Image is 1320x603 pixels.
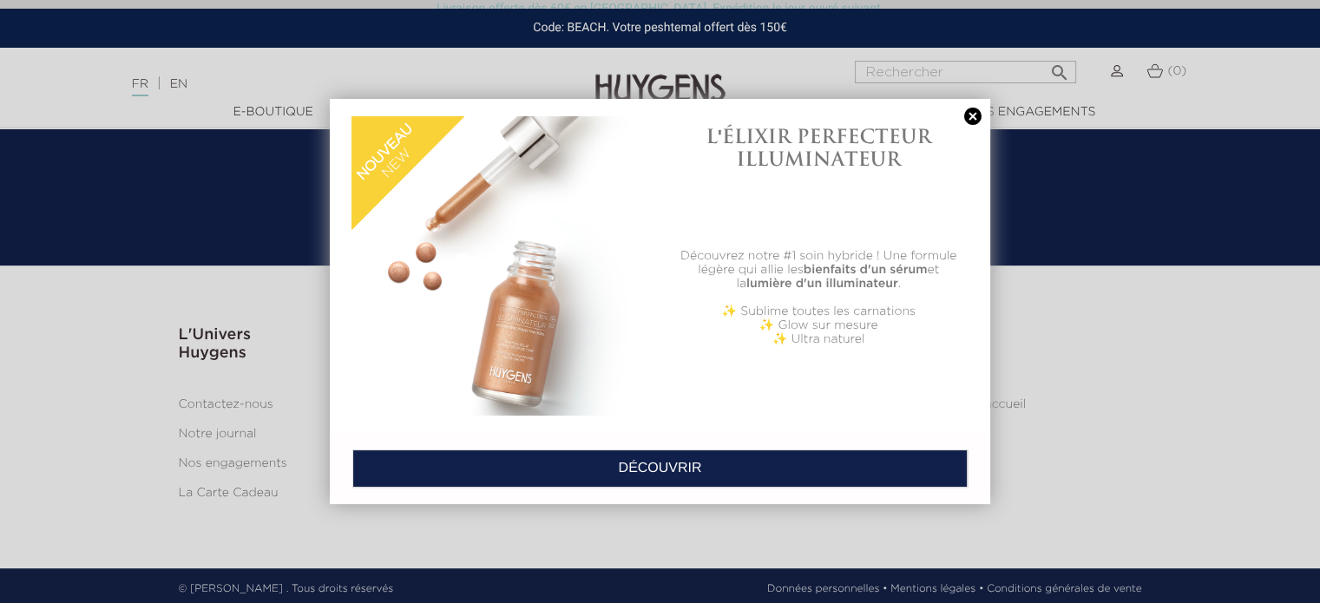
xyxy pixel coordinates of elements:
[746,278,898,290] b: lumière d'un illuminateur
[352,449,968,488] a: DÉCOUVRIR
[669,305,969,318] p: ✨ Sublime toutes les carnations
[669,318,969,332] p: ✨ Glow sur mesure
[669,249,969,291] p: Découvrez notre #1 soin hybride ! Une formule légère qui allie les et la .
[669,332,969,346] p: ✨ Ultra naturel
[804,264,928,276] b: bienfaits d'un sérum
[669,125,969,171] h1: L'ÉLIXIR PERFECTEUR ILLUMINATEUR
